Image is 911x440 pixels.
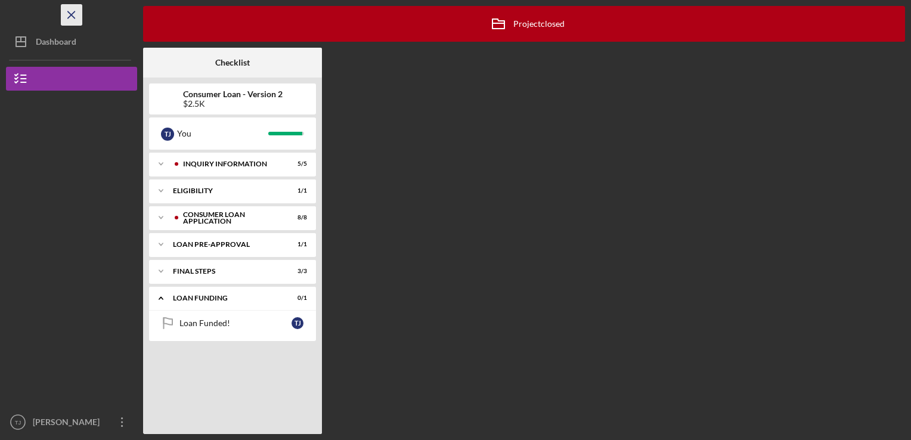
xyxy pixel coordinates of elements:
div: Project closed [484,9,565,39]
div: 1 / 1 [286,241,307,248]
div: Inquiry Information [183,160,277,168]
div: 1 / 1 [286,187,307,194]
div: 0 / 1 [286,295,307,302]
a: Loan Funded!TJ [155,311,310,335]
div: $2.5K [183,99,283,109]
div: You [177,123,268,144]
b: Checklist [215,58,250,67]
div: Loan Funded! [179,318,292,328]
div: 8 / 8 [286,214,307,221]
text: TJ [15,419,21,426]
div: T J [292,317,303,329]
div: [PERSON_NAME] [30,410,107,437]
div: 5 / 5 [286,160,307,168]
div: Loan Pre-Approval [173,241,277,248]
div: FINAL STEPS [173,268,277,275]
button: TJ[PERSON_NAME] [6,410,137,434]
div: Dashboard [36,30,76,57]
div: Eligibility [173,187,277,194]
div: Loan Funding [173,295,277,302]
div: Consumer Loan Application [183,211,277,225]
button: Dashboard [6,30,137,54]
div: T J [161,128,174,141]
b: Consumer Loan - Version 2 [183,89,283,99]
div: 3 / 3 [286,268,307,275]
